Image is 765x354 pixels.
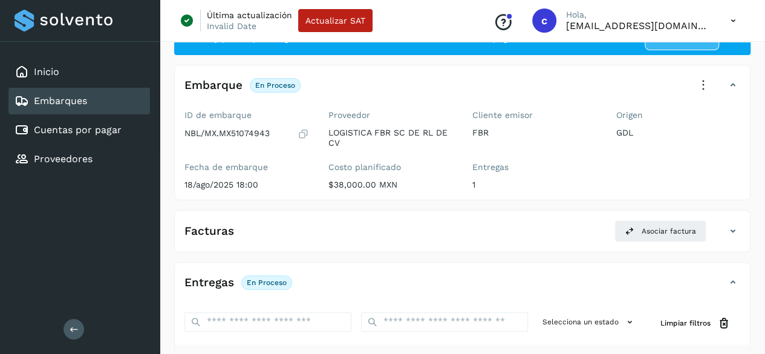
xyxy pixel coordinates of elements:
p: FBR [472,128,597,138]
h4: Entregas [184,276,234,290]
div: Proveedores [8,146,150,172]
button: Limpiar filtros [651,312,740,335]
div: EntregasEn proceso [175,272,750,303]
p: Última actualización [207,10,292,21]
label: Origen [616,110,740,120]
span: Actualizar SAT [305,16,365,25]
h4: Embarque [184,79,243,93]
label: ID de embarque [184,110,309,120]
div: Cuentas por pagar [8,117,150,143]
div: FacturasAsociar factura [175,220,750,252]
button: Selecciona un estado [538,312,641,332]
p: GDL [616,128,740,138]
p: NBL/MX.MX51074943 [184,128,270,139]
p: En proceso [255,81,295,90]
a: Cuentas por pagar [34,124,122,136]
p: $38,000.00 MXN [328,180,453,190]
label: Cliente emisor [472,110,597,120]
h4: Facturas [184,225,234,238]
a: Embarques [34,95,87,107]
p: Hola, [566,10,711,20]
label: Proveedor [328,110,453,120]
p: En proceso [247,278,287,287]
label: Fecha de embarque [184,162,309,172]
p: 1 [472,180,597,190]
p: LOGISTICA FBR SC DE RL DE CV [328,128,453,148]
a: Proveedores [34,153,93,165]
p: carojas@niagarawater.com [566,20,711,31]
button: Asociar factura [614,220,706,242]
label: Entregas [472,162,597,172]
label: Costo planificado [328,162,453,172]
p: Invalid Date [207,21,256,31]
button: Actualizar SAT [298,9,373,32]
div: EmbarqueEn proceso [175,75,750,105]
span: Asociar factura [642,226,696,237]
p: 18/ago/2025 18:00 [184,180,309,190]
span: Limpiar filtros [660,318,711,329]
div: Inicio [8,59,150,85]
div: Embarques [8,88,150,114]
a: Inicio [34,66,59,77]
